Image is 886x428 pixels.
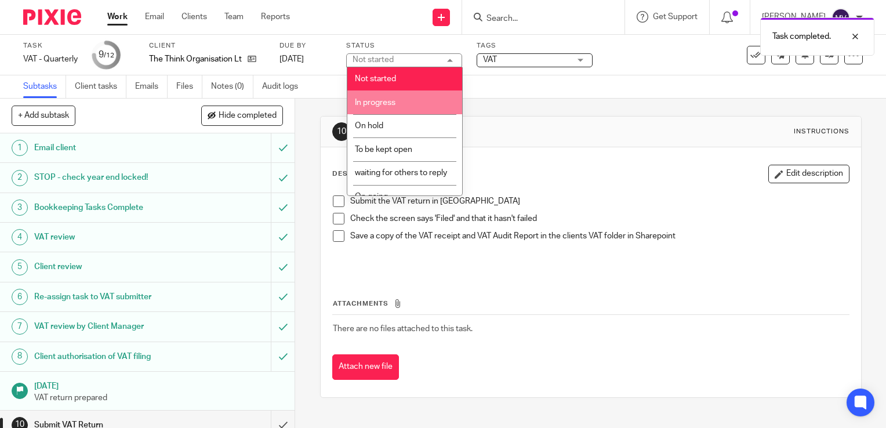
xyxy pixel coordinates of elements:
div: 1 [12,140,28,156]
div: 6 [12,289,28,305]
h1: Client review [34,258,184,275]
img: svg%3E [831,8,850,27]
span: [DATE] [279,55,304,63]
a: Subtasks [23,75,66,98]
label: Due by [279,41,332,50]
div: 3 [12,200,28,216]
span: Attachments [333,300,388,307]
label: Client [149,41,265,50]
span: On hold [355,122,383,130]
h1: [DATE] [34,378,284,392]
span: There are no files attached to this task. [333,325,473,333]
label: Task [23,41,78,50]
span: Not started [355,75,396,83]
span: In progress [355,99,395,107]
div: 7 [12,318,28,335]
h1: VAT review by Client Manager [34,318,184,335]
p: Submit the VAT return in [GEOGRAPHIC_DATA] [350,195,849,207]
h1: Re-assign task to VAT submitter [34,288,184,306]
div: 4 [12,229,28,245]
button: Hide completed [201,106,283,125]
label: Status [346,41,462,50]
h1: STOP - check year end locked! [34,169,184,186]
span: Hide completed [219,111,277,121]
a: Work [107,11,128,23]
p: VAT return prepared [34,392,284,404]
a: Team [224,11,244,23]
div: Not started [353,56,394,64]
a: Client tasks [75,75,126,98]
h1: Submit VAT Return [357,125,615,137]
div: 9 [99,48,114,61]
a: Files [176,75,202,98]
span: On going [355,193,388,201]
div: 8 [12,349,28,365]
p: Save a copy of the VAT receipt and VAT Audit Report in the clients VAT folder in Sharepoint [350,230,849,242]
div: 2 [12,170,28,186]
span: To be kept open [355,146,412,154]
span: VAT [483,56,497,64]
h1: Bookkeeping Tasks Complete [34,199,184,216]
h1: Email client [34,139,184,157]
div: Instructions [794,127,849,136]
p: Task completed. [772,31,831,42]
p: The Think Organisation Ltd [149,53,242,65]
button: Edit description [768,165,849,183]
a: Email [145,11,164,23]
div: VAT - Quarterly [23,53,78,65]
span: waiting for others to reply [355,169,447,177]
a: Reports [261,11,290,23]
a: Emails [135,75,168,98]
img: Pixie [23,9,81,25]
a: Clients [181,11,207,23]
div: 10 [332,122,351,141]
a: Audit logs [262,75,307,98]
p: Check the screen says 'Filed' and that it hasn't failed [350,213,849,224]
h1: VAT review [34,228,184,246]
div: 5 [12,259,28,275]
small: /12 [104,52,114,59]
button: + Add subtask [12,106,75,125]
h1: Client authorisation of VAT filing [34,348,184,365]
p: Description [332,169,384,179]
button: Attach new file [332,354,399,380]
a: Notes (0) [211,75,253,98]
